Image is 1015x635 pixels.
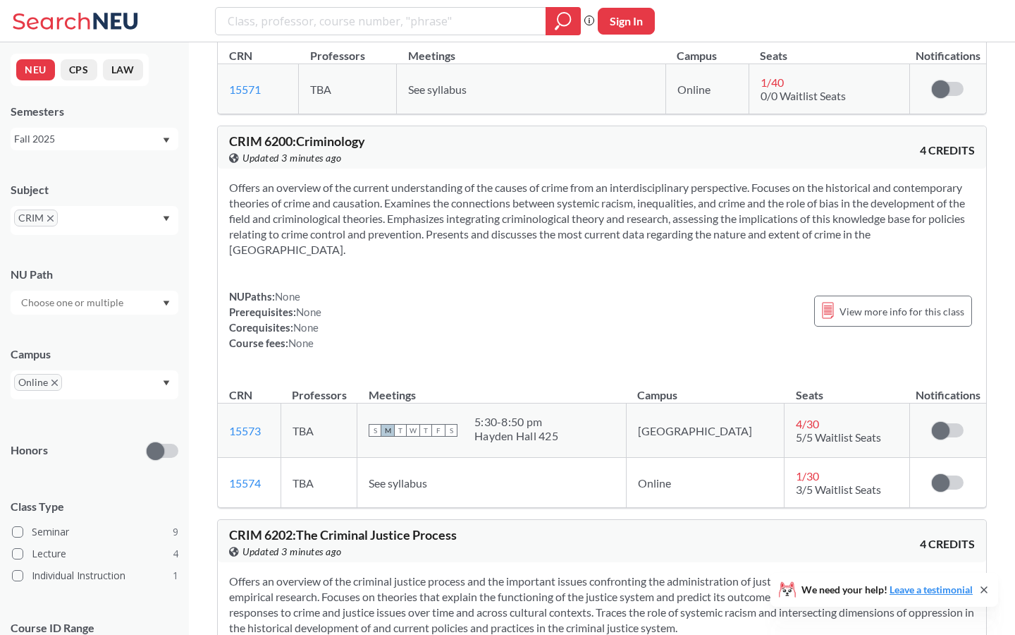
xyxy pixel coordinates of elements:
th: Meetings [357,373,627,404]
th: Notifications [909,373,986,404]
span: 1 [173,568,178,583]
td: TBA [281,404,357,458]
th: Campus [626,373,785,404]
svg: magnifying glass [555,11,572,31]
th: Notifications [909,34,986,64]
div: NU Path [11,267,178,282]
span: S [445,424,457,437]
span: CRIMX to remove pill [14,210,58,226]
span: OnlineX to remove pill [14,374,62,391]
span: See syllabus [369,476,427,490]
a: 15571 [229,83,261,96]
td: [GEOGRAPHIC_DATA] [626,404,785,458]
span: See syllabus [408,83,467,96]
a: 15573 [229,424,261,437]
td: TBA [281,458,357,508]
div: CRN [229,387,252,403]
span: W [407,424,419,437]
label: Individual Instruction [12,567,178,585]
svg: Dropdown arrow [163,216,170,222]
label: Lecture [12,545,178,563]
span: Updated 3 minutes ago [242,150,342,166]
th: Seats [749,34,909,64]
input: Choose one or multiple [14,294,133,311]
td: Online [665,64,749,114]
div: 5:30 - 8:50 pm [474,415,558,429]
div: CRIMX to remove pillDropdown arrow [11,206,178,235]
span: 4 CREDITS [920,536,975,552]
span: Updated 3 minutes ago [242,544,342,560]
div: Hayden Hall 425 [474,429,558,443]
svg: Dropdown arrow [163,138,170,143]
button: NEU [16,59,55,80]
a: 15574 [229,476,261,490]
section: Offers an overview of the current understanding of the causes of crime from an interdisciplinary ... [229,180,975,258]
button: CPS [61,59,97,80]
span: View more info for this class [839,303,964,320]
label: Seminar [12,523,178,541]
div: Subject [11,182,178,198]
div: magnifying glass [546,7,581,35]
th: Seats [785,373,909,404]
svg: Dropdown arrow [163,380,170,386]
th: Campus [665,34,749,64]
p: Honors [11,442,48,459]
td: Online [626,458,785,508]
div: NUPaths: Prerequisites: Corequisites: Course fees: [229,289,321,351]
div: CRN [229,48,252,64]
span: M [381,424,394,437]
th: Professors [281,373,357,404]
span: None [296,306,321,318]
span: T [419,424,432,437]
div: OnlineX to remove pillDropdown arrow [11,370,178,399]
input: Class, professor, course number, "phrase" [226,9,536,33]
span: None [275,290,300,303]
span: 5/5 Waitlist Seats [796,430,881,444]
span: 1 / 30 [796,469,819,483]
span: CRIM 6202 : The Criminal Justice Process [229,527,457,543]
span: 4 [173,546,178,562]
span: 3/5 Waitlist Seats [796,483,881,496]
span: S [369,424,381,437]
span: None [293,321,319,334]
th: Meetings [397,34,666,64]
span: 4 / 30 [796,417,819,430]
a: Leave a testimonial [890,583,973,595]
span: We need your help! [801,585,973,595]
div: Campus [11,346,178,362]
svg: X to remove pill [51,380,58,386]
div: Dropdown arrow [11,291,178,315]
span: F [432,424,445,437]
span: CRIM 6200 : Criminology [229,133,365,149]
span: Class Type [11,499,178,514]
span: None [288,337,314,349]
span: 4 CREDITS [920,143,975,158]
span: 0/0 Waitlist Seats [761,89,846,102]
th: Professors [299,34,397,64]
td: TBA [299,64,397,114]
span: 9 [173,524,178,540]
span: 1 / 40 [761,75,784,89]
div: Fall 2025Dropdown arrow [11,128,178,150]
div: Fall 2025 [14,131,161,147]
svg: X to remove pill [47,215,54,222]
button: LAW [103,59,143,80]
div: Semesters [11,104,178,119]
button: Sign In [598,8,655,35]
svg: Dropdown arrow [163,301,170,306]
span: T [394,424,407,437]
